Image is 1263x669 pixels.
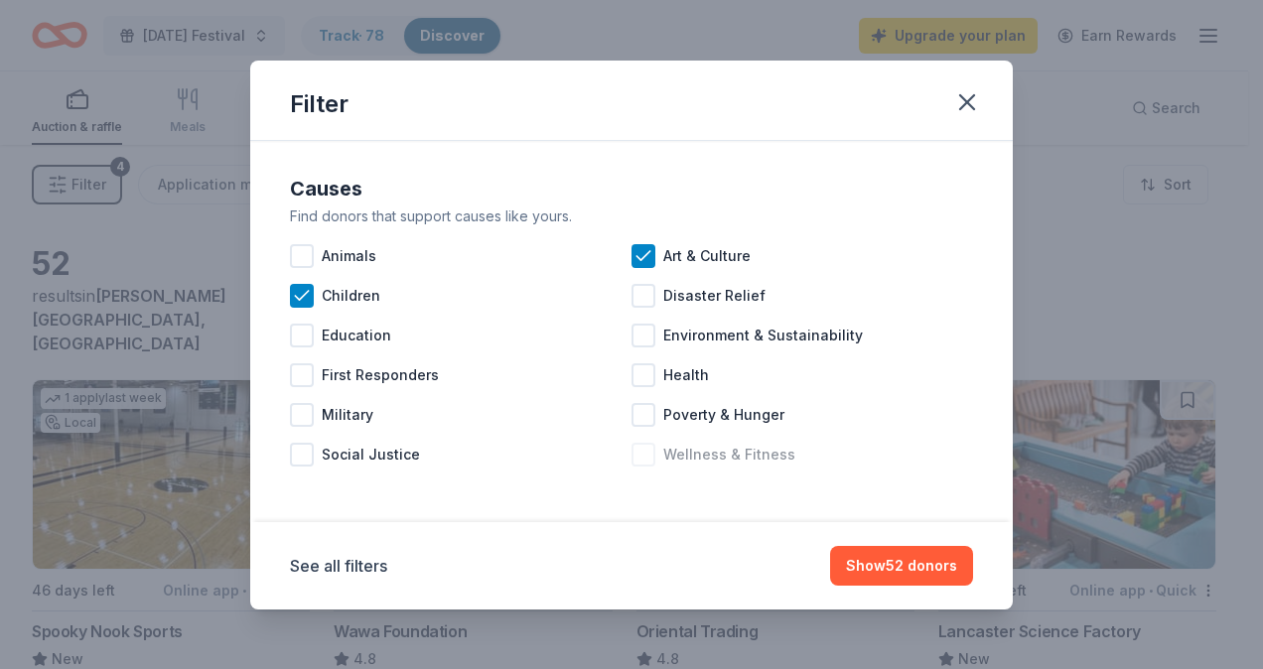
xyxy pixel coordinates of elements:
span: Art & Culture [663,244,751,268]
span: Education [322,324,391,347]
span: Disaster Relief [663,284,766,308]
span: Environment & Sustainability [663,324,863,347]
div: Filter [290,88,349,120]
span: Health [663,363,709,387]
button: See all filters [290,554,387,578]
span: Wellness & Fitness [663,443,795,467]
span: Poverty & Hunger [663,403,784,427]
span: Military [322,403,373,427]
span: Animals [322,244,376,268]
div: Causes [290,173,973,204]
div: Find donors that support causes like yours. [290,204,973,228]
span: Children [322,284,380,308]
button: Show52 donors [830,546,973,586]
span: First Responders [322,363,439,387]
span: Social Justice [322,443,420,467]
